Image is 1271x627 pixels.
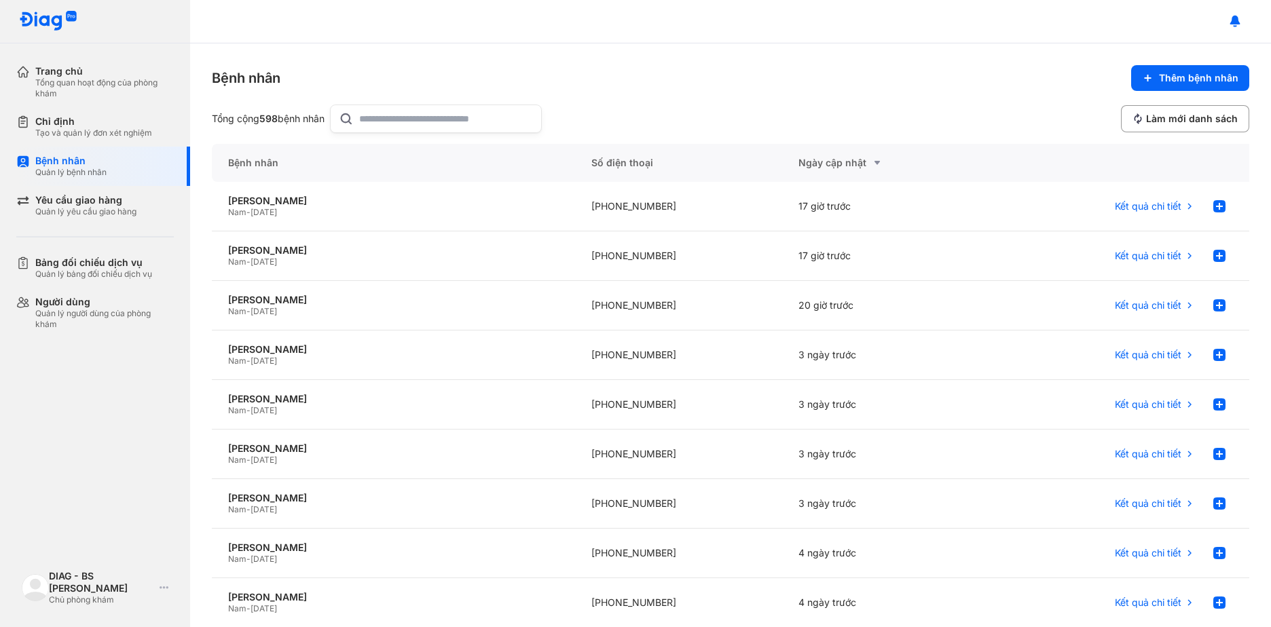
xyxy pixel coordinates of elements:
[35,256,152,269] div: Bảng đối chiếu dịch vụ
[228,442,559,455] div: [PERSON_NAME]
[35,194,136,206] div: Yêu cầu giao hàng
[246,504,251,514] span: -
[782,330,990,380] div: 3 ngày trước
[246,306,251,316] span: -
[246,207,251,217] span: -
[228,405,246,415] span: Nam
[228,256,246,267] span: Nam
[35,308,174,330] div: Quản lý người dùng của phòng khám
[35,167,107,178] div: Quản lý bệnh nhân
[251,455,277,465] span: [DATE]
[246,603,251,613] span: -
[35,77,174,99] div: Tổng quan hoạt động của phòng khám
[212,69,280,88] div: Bệnh nhân
[228,504,246,514] span: Nam
[228,591,559,603] div: [PERSON_NAME]
[35,128,152,138] div: Tạo và quản lý đơn xét nghiệm
[1121,105,1249,132] button: Làm mới danh sách
[259,113,278,124] span: 598
[782,380,990,430] div: 3 ngày trước
[798,155,974,171] div: Ngày cập nhật
[1115,200,1181,212] span: Kết quả chi tiết
[228,306,246,316] span: Nam
[1115,299,1181,311] span: Kết quả chi tiết
[782,231,990,281] div: 17 giờ trước
[1115,250,1181,262] span: Kết quả chi tiết
[251,554,277,564] span: [DATE]
[228,195,559,207] div: [PERSON_NAME]
[1115,497,1181,510] span: Kết quả chi tiết
[228,356,246,366] span: Nam
[35,269,152,280] div: Quản lý bảng đối chiếu dịch vụ
[246,256,251,267] span: -
[575,380,783,430] div: [PHONE_NUMBER]
[228,554,246,564] span: Nam
[575,479,783,529] div: [PHONE_NUMBER]
[228,455,246,465] span: Nam
[35,65,174,77] div: Trang chủ
[19,11,77,32] img: logo
[575,182,783,231] div: [PHONE_NUMBER]
[246,405,251,415] span: -
[1115,547,1181,559] span: Kết quả chi tiết
[228,343,559,356] div: [PERSON_NAME]
[228,207,246,217] span: Nam
[251,356,277,366] span: [DATE]
[22,574,49,601] img: logo
[35,296,174,308] div: Người dùng
[782,430,990,479] div: 3 ngày trước
[246,356,251,366] span: -
[212,144,575,182] div: Bệnh nhân
[1159,72,1238,84] span: Thêm bệnh nhân
[251,504,277,514] span: [DATE]
[1115,349,1181,361] span: Kết quả chi tiết
[212,113,325,125] div: Tổng cộng bệnh nhân
[575,330,783,380] div: [PHONE_NUMBER]
[575,430,783,479] div: [PHONE_NUMBER]
[782,479,990,529] div: 3 ngày trước
[228,244,559,256] div: [PERSON_NAME]
[782,529,990,578] div: 4 ngày trước
[35,155,107,167] div: Bệnh nhân
[228,492,559,504] div: [PERSON_NAME]
[251,405,277,415] span: [DATE]
[49,594,154,605] div: Chủ phòng khám
[1131,65,1249,91] button: Thêm bệnh nhân
[228,294,559,306] div: [PERSON_NAME]
[1115,448,1181,460] span: Kết quả chi tiết
[782,182,990,231] div: 17 giờ trước
[251,603,277,613] span: [DATE]
[35,115,152,128] div: Chỉ định
[228,393,559,405] div: [PERSON_NAME]
[49,570,154,594] div: DIAG - BS [PERSON_NAME]
[228,541,559,554] div: [PERSON_NAME]
[1115,398,1181,411] span: Kết quả chi tiết
[575,529,783,578] div: [PHONE_NUMBER]
[575,231,783,281] div: [PHONE_NUMBER]
[246,554,251,564] span: -
[575,281,783,330] div: [PHONE_NUMBER]
[575,144,783,182] div: Số điện thoại
[251,306,277,316] span: [DATE]
[35,206,136,217] div: Quản lý yêu cầu giao hàng
[1146,113,1238,125] span: Làm mới danh sách
[251,256,277,267] span: [DATE]
[228,603,246,613] span: Nam
[246,455,251,465] span: -
[251,207,277,217] span: [DATE]
[1115,596,1181,609] span: Kết quả chi tiết
[782,281,990,330] div: 20 giờ trước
